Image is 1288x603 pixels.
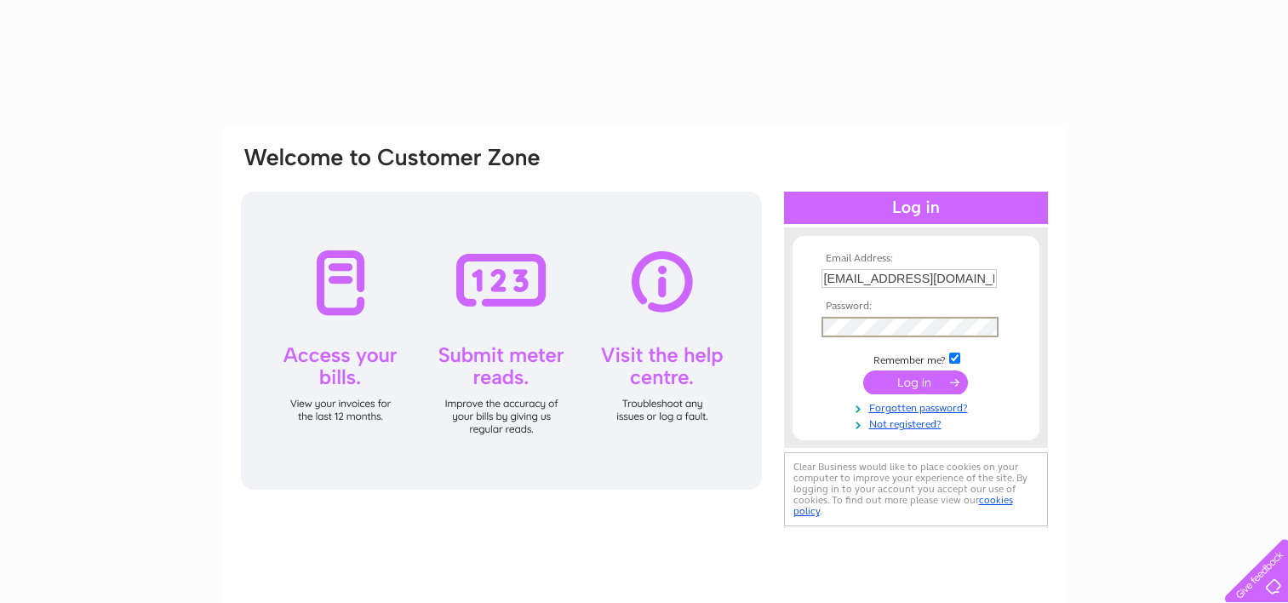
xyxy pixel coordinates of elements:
[821,415,1015,431] a: Not registered?
[784,452,1048,526] div: Clear Business would like to place cookies on your computer to improve your experience of the sit...
[821,399,1015,415] a: Forgotten password?
[863,370,968,394] input: Submit
[793,494,1013,517] a: cookies policy
[817,253,1015,265] th: Email Address:
[817,350,1015,367] td: Remember me?
[817,301,1015,313] th: Password:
